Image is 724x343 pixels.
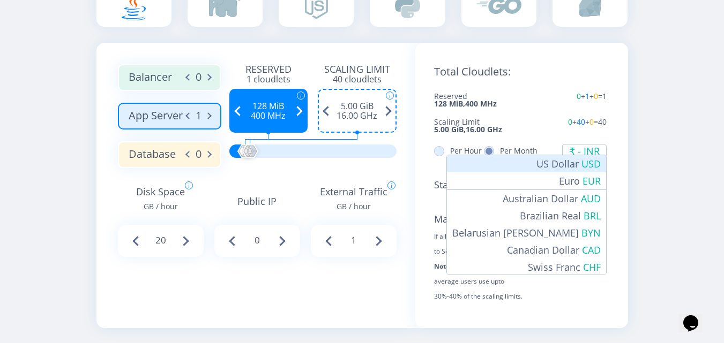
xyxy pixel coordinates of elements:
span: 0 [589,117,594,127]
div: , [434,93,520,108]
label: Per Hour [434,147,482,155]
li: BYN [447,224,606,241]
span: 400 MHz [465,100,497,108]
span: 128 MiB [236,102,302,110]
p: Public IP [214,194,300,209]
label: Balancer [118,64,221,91]
span: 128 MiB [434,100,463,108]
span: US Dollar [536,156,579,171]
span: i [297,92,305,100]
input: App Server [190,109,207,122]
span: GB / hour [136,199,185,214]
div: + + = [520,93,607,100]
label: Database [118,141,221,168]
li: BRL [447,207,606,224]
span: Scaling Limit [318,64,397,74]
span: If all resources are fully used up to Scaling Limit. As per our analysis on average users use upt... [434,229,531,304]
span: Canadian Dollar [507,242,579,257]
div: 40 cloudlets [318,75,397,83]
input: Database [190,148,207,161]
p: Starting Price [434,177,531,192]
span: 0 [568,117,572,127]
p: Total Cloudlets: [434,64,607,79]
div: ₹ - INR [569,146,600,156]
span: GB / hour [320,199,387,214]
li: USD [447,155,606,172]
span: 5.00 GiB [324,102,390,110]
span: 0 [594,91,598,101]
li: CAD [447,241,606,258]
span: 40 [598,117,607,127]
span: 1 [585,91,589,101]
span: 5.00 GiB [434,126,464,133]
span: Brazilian Real [520,208,581,223]
li: CHF [447,258,606,276]
span: 16.00 GHz [466,126,502,133]
label: App Server [118,103,221,129]
li: AUD [447,190,606,207]
strong: Note: [434,262,451,271]
span: Disk Space [136,184,185,214]
div: , [434,118,520,133]
span: Scaling Limit [434,118,520,126]
span: i [387,181,395,189]
span: Australian Dollar [503,191,578,206]
span: 400 MHz [236,111,302,120]
span: Swiss Franc [528,260,580,275]
span: Euro [559,173,580,188]
span: 1 [602,91,607,101]
li: EUR [447,172,606,190]
span: Reserved [229,64,308,74]
div: + + = [520,118,607,126]
iframe: chat widget [679,300,713,332]
span: 0 [577,91,581,101]
span: External Traffic [320,184,387,214]
span: 16.00 GHz [324,111,390,120]
p: Maximum Price [434,211,531,304]
span: 40 [577,117,585,127]
span: i [386,92,394,100]
label: Per Month [484,147,538,155]
div: 1 cloudlets [229,75,308,83]
input: Balancer [190,71,207,83]
span: Belarusian [PERSON_NAME] [452,225,579,240]
span: Reserved [434,93,520,100]
span: i [185,181,193,189]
